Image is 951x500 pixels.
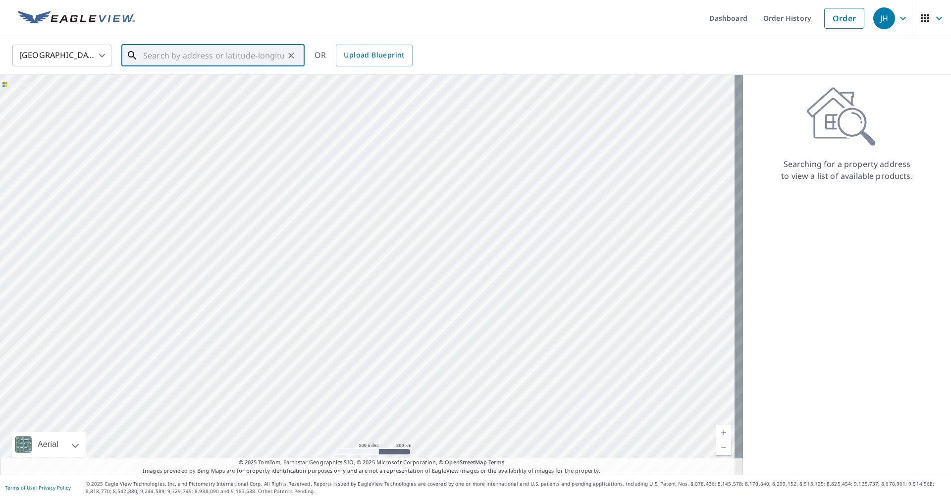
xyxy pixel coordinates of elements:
[18,11,135,26] img: EV Logo
[488,458,505,466] a: Terms
[12,432,86,457] div: Aerial
[824,8,864,29] a: Order
[143,42,284,69] input: Search by address or latitude-longitude
[5,484,36,491] a: Terms of Use
[39,484,71,491] a: Privacy Policy
[5,485,71,491] p: |
[344,49,404,61] span: Upload Blueprint
[284,49,298,62] button: Clear
[336,45,412,66] a: Upload Blueprint
[873,7,895,29] div: JH
[716,440,731,455] a: Current Level 5, Zoom Out
[239,458,505,467] span: © 2025 TomTom, Earthstar Geographics SIO, © 2025 Microsoft Corporation, ©
[35,432,61,457] div: Aerial
[781,158,913,182] p: Searching for a property address to view a list of available products.
[716,425,731,440] a: Current Level 5, Zoom In
[12,42,111,69] div: [GEOGRAPHIC_DATA]
[86,480,946,495] p: © 2025 Eagle View Technologies, Inc. and Pictometry International Corp. All Rights Reserved. Repo...
[445,458,486,466] a: OpenStreetMap
[315,45,413,66] div: OR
